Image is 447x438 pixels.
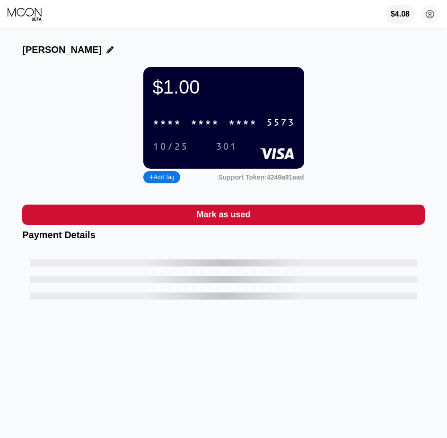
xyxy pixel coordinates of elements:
div: Payment Details [22,230,425,240]
div: 301 [216,142,237,153]
div: $4.08 [391,10,410,18]
div: 5573 [266,118,295,129]
div: Add Tag [143,171,180,183]
div: $1.00 [153,77,295,98]
div: $4.08 [386,5,415,24]
div: 10/25 [146,139,195,155]
div: Support Token:4249a91aad [218,173,304,181]
div: [PERSON_NAME] [22,44,102,55]
div: Mark as used [196,209,250,220]
div: 301 [209,139,244,155]
div: Mark as used [22,205,425,225]
div: 10/25 [153,142,188,153]
div: Add Tag [149,174,175,180]
div: Support Token: 4249a91aad [218,173,304,181]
